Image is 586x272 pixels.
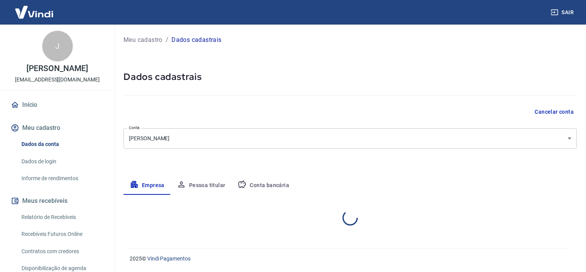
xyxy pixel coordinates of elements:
button: Meus recebíveis [9,192,105,209]
img: Vindi [9,0,59,24]
button: Conta bancária [231,176,295,195]
button: Meu cadastro [9,119,105,136]
label: Conta [129,125,140,131]
a: Relatório de Recebíveis [18,209,105,225]
a: Vindi Pagamentos [147,255,191,262]
p: 2025 © [130,255,568,263]
h5: Dados cadastrais [123,71,577,83]
p: Dados cadastrais [171,35,221,45]
p: [EMAIL_ADDRESS][DOMAIN_NAME] [15,76,100,84]
p: [PERSON_NAME] [26,65,88,73]
a: Recebíveis Futuros Online [18,226,105,242]
button: Pessoa titular [171,176,232,195]
button: Sair [549,5,577,20]
a: Dados de login [18,154,105,169]
a: Meu cadastro [123,35,163,45]
a: Contratos com credores [18,244,105,259]
a: Informe de rendimentos [18,171,105,186]
button: Empresa [123,176,171,195]
a: Início [9,96,105,113]
div: J [42,31,73,61]
p: / [166,35,168,45]
a: Dados da conta [18,136,105,152]
div: [PERSON_NAME] [123,128,577,149]
button: Cancelar conta [532,105,577,119]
